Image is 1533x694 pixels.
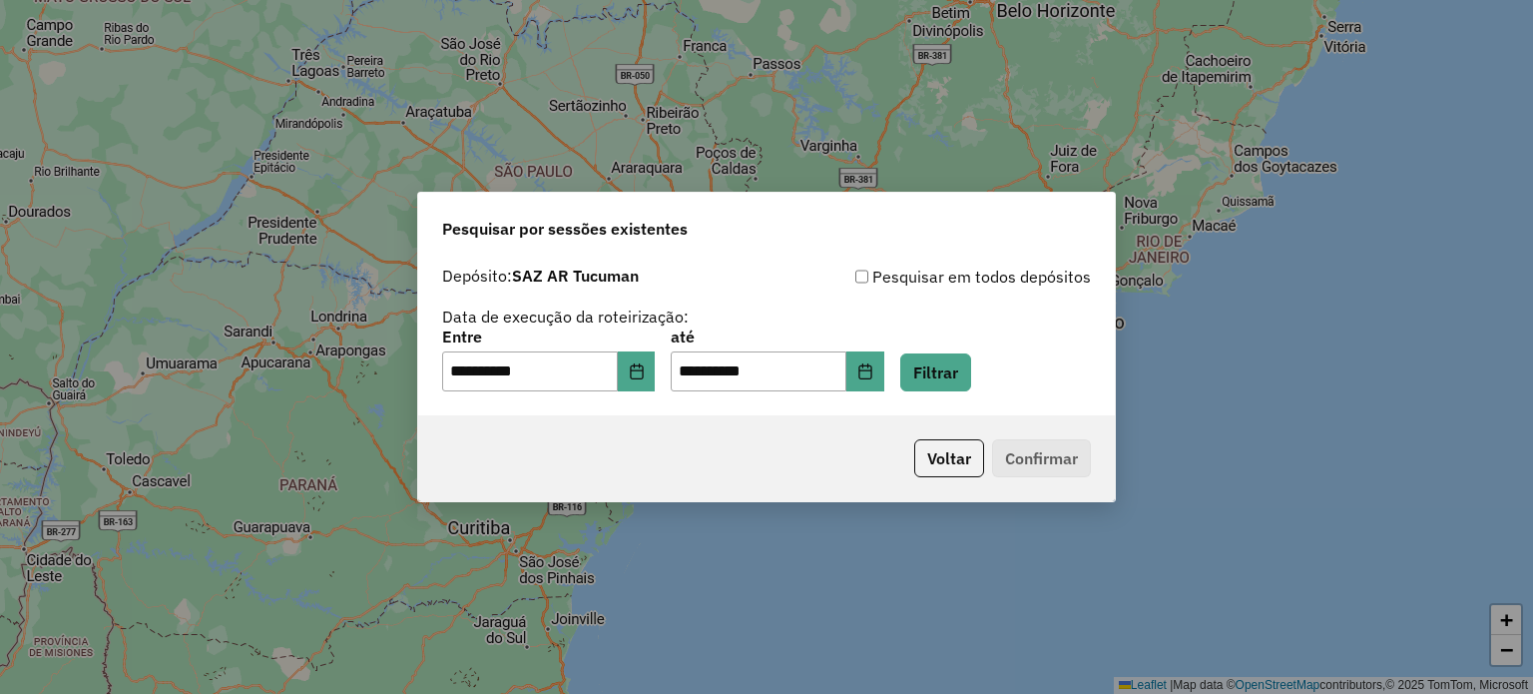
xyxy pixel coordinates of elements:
button: Voltar [914,439,984,477]
button: Choose Date [618,351,656,391]
label: Depósito: [442,264,639,288]
span: Pesquisar por sessões existentes [442,217,688,241]
button: Choose Date [846,351,884,391]
label: Data de execução da roteirização: [442,305,689,329]
label: até [671,325,883,348]
label: Entre [442,325,655,348]
div: Pesquisar em todos depósitos [766,265,1091,289]
strong: SAZ AR Tucuman [512,266,639,286]
button: Filtrar [900,353,971,391]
